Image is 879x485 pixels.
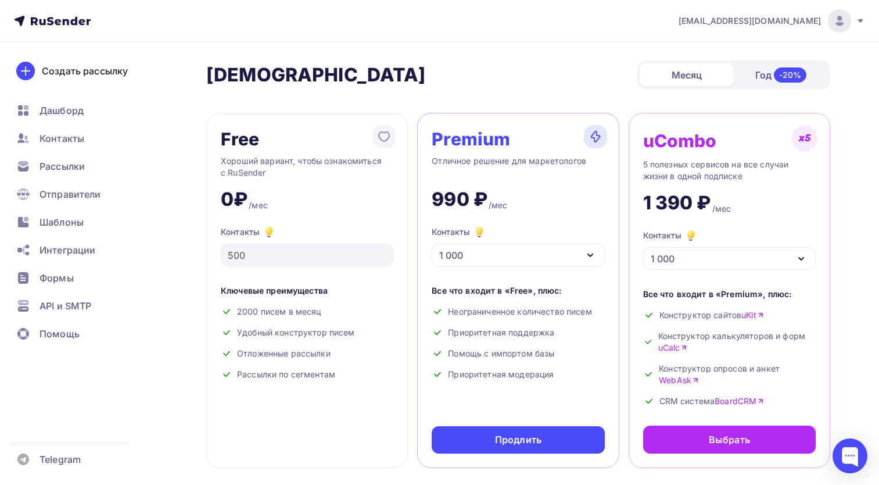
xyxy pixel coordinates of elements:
[659,375,699,386] a: WebAsk
[432,155,604,179] div: Отличное решение для маркетологов
[40,243,95,257] span: Интеграции
[651,252,675,266] div: 1 000
[221,225,393,239] div: Контакты
[643,131,717,150] div: uCombo
[432,285,604,297] div: Все что входит в «Free», плюс:
[715,395,764,407] a: BoardCRM
[40,131,84,145] span: Контакты
[42,64,128,78] div: Создать рассылку
[40,271,74,285] span: Формы
[40,299,91,313] span: API и SMTP
[432,188,487,211] div: 990 ₽
[221,130,260,148] div: Free
[741,309,764,321] a: uKit
[712,203,731,215] div: /мес
[640,63,734,87] div: Месяц
[221,188,247,211] div: 0₽
[432,225,604,266] button: Контакты 1 000
[432,225,486,239] div: Контакты
[643,159,816,182] div: 5 полезных сервисов на все случаи жизни в одной подписке
[495,433,541,447] div: Продлить
[9,99,148,122] a: Дашборд
[221,306,393,318] div: 2000 писем в месяц
[439,248,463,262] div: 1 000
[659,395,765,407] span: CRM система
[40,215,84,229] span: Шаблоны
[432,348,604,359] div: Помощь с импортом базы
[643,229,698,243] div: Контакты
[679,15,821,27] span: [EMAIL_ADDRESS][DOMAIN_NAME]
[432,306,604,318] div: Неограниченное количество писем
[40,159,85,173] span: Рассылки
[658,330,816,354] span: Конструктор калькуляторов и форм
[659,363,816,386] span: Конструктор опросов и анкет
[40,187,101,201] span: Отправители
[249,199,268,211] div: /мес
[734,63,828,87] div: Год
[489,199,508,211] div: /мес
[9,211,148,234] a: Шаблоны
[206,63,426,87] h2: [DEMOGRAPHIC_DATA]
[221,369,393,380] div: Рассылки по сегментам
[9,155,148,178] a: Рассылки
[774,67,807,83] div: -20%
[40,452,81,466] span: Telegram
[40,327,80,341] span: Помощь
[643,191,711,215] div: 1 390 ₽
[221,327,393,338] div: Удобный конструктор писем
[659,309,764,321] span: Конструктор сайтов
[432,130,510,148] div: Premium
[9,127,148,150] a: Контакты
[432,327,604,338] div: Приоритетная поддержка
[221,155,393,179] div: Хороший вариант, чтобы ознакомиться с RuSender
[432,369,604,380] div: Приоритетная модерация
[643,288,816,300] div: Все что входит в «Premium», плюс:
[40,104,84,117] span: Дашборд
[9,266,148,290] a: Формы
[9,183,148,206] a: Отправители
[643,229,816,270] button: Контакты 1 000
[679,9,865,33] a: [EMAIL_ADDRESS][DOMAIN_NAME]
[658,342,688,354] a: uCalc
[221,285,393,297] div: Ключевые преимущества
[709,433,750,447] div: Выбрать
[221,348,393,359] div: Отложенные рассылки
